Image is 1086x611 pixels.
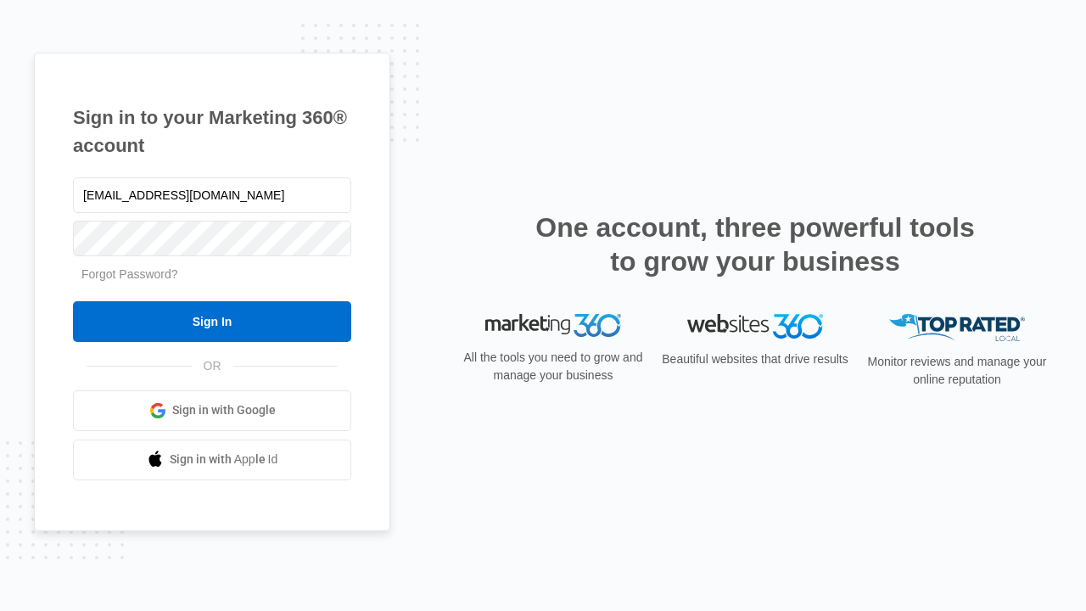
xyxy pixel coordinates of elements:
[172,401,276,419] span: Sign in with Google
[889,314,1025,342] img: Top Rated Local
[73,390,351,431] a: Sign in with Google
[73,301,351,342] input: Sign In
[687,314,823,339] img: Websites 360
[485,314,621,338] img: Marketing 360
[73,177,351,213] input: Email
[170,451,278,468] span: Sign in with Apple Id
[81,267,178,281] a: Forgot Password?
[660,350,850,368] p: Beautiful websites that drive results
[73,104,351,160] h1: Sign in to your Marketing 360® account
[458,349,648,384] p: All the tools you need to grow and manage your business
[192,357,233,375] span: OR
[73,440,351,480] a: Sign in with Apple Id
[862,353,1052,389] p: Monitor reviews and manage your online reputation
[530,210,980,278] h2: One account, three powerful tools to grow your business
